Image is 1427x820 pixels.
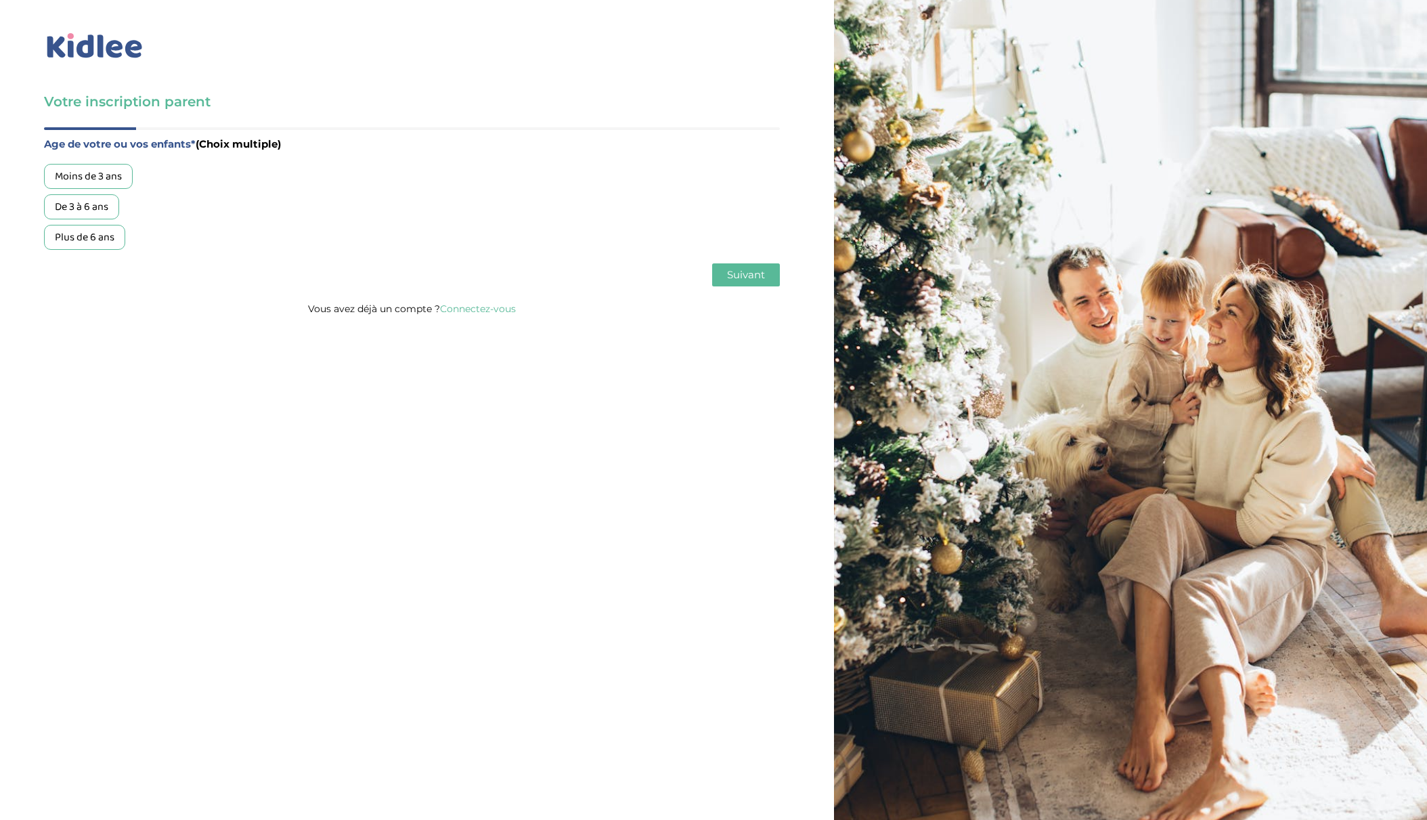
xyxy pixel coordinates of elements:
button: Suivant [712,263,780,286]
a: Connectez-vous [440,303,516,315]
img: logo_kidlee_bleu [44,30,146,62]
div: Moins de 3 ans [44,164,133,189]
div: De 3 à 6 ans [44,194,119,219]
label: Age de votre ou vos enfants* [44,135,780,153]
p: Vous avez déjà un compte ? [44,300,780,318]
h3: Votre inscription parent [44,92,780,111]
div: Plus de 6 ans [44,225,125,250]
button: Précédent [44,263,108,286]
span: Suivant [727,268,765,281]
span: (Choix multiple) [196,137,281,150]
